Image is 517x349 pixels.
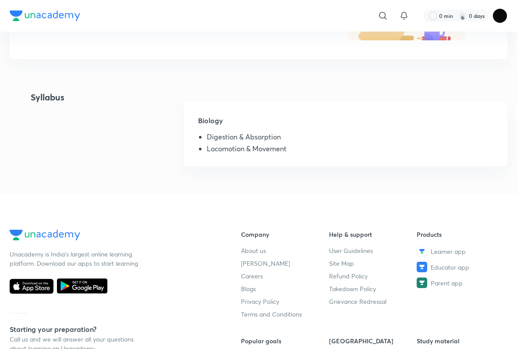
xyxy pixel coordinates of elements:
[329,259,417,268] a: Site Map
[329,336,417,345] h6: [GEOGRAPHIC_DATA]
[241,297,329,306] a: Privacy Policy
[329,230,417,239] h6: Help & support
[329,284,417,293] a: Takedown Policy
[241,246,329,255] a: About us
[492,8,507,23] img: RAVINA Dhankhar DHANKHAR
[207,145,493,156] li: Locomotion & Movement
[417,278,505,288] a: Parent app
[10,230,80,240] img: Company Logo
[417,262,505,272] a: Educator app
[329,271,417,281] a: Refund Policy
[417,230,505,239] h6: Products
[241,310,329,319] a: Terms and Conditions
[241,284,329,293] a: Blogs
[207,133,493,144] li: Digestion & Absorption
[417,278,427,288] img: Parent app
[431,263,469,272] span: Educator app
[10,91,64,177] h4: Syllabus
[241,336,329,345] h6: Popular goals
[241,230,329,239] h6: Company
[198,115,493,133] h5: Biology
[10,11,80,21] img: Company Logo
[431,247,466,256] span: Learner app
[417,246,427,256] img: Learner app
[417,336,505,345] h6: Study material
[10,324,213,335] h5: Starting your preparation?
[241,271,329,281] a: Careers
[10,230,213,242] a: Company Logo
[329,246,417,255] a: User Guidelines
[329,297,417,306] a: Grievance Redressal
[241,271,263,281] span: Careers
[458,11,467,20] img: streak
[10,249,141,268] p: Unacademy is India’s largest online learning platform. Download our apps to start learning
[417,262,427,272] img: Educator app
[417,246,505,256] a: Learner app
[241,259,329,268] a: [PERSON_NAME]
[431,278,463,288] span: Parent app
